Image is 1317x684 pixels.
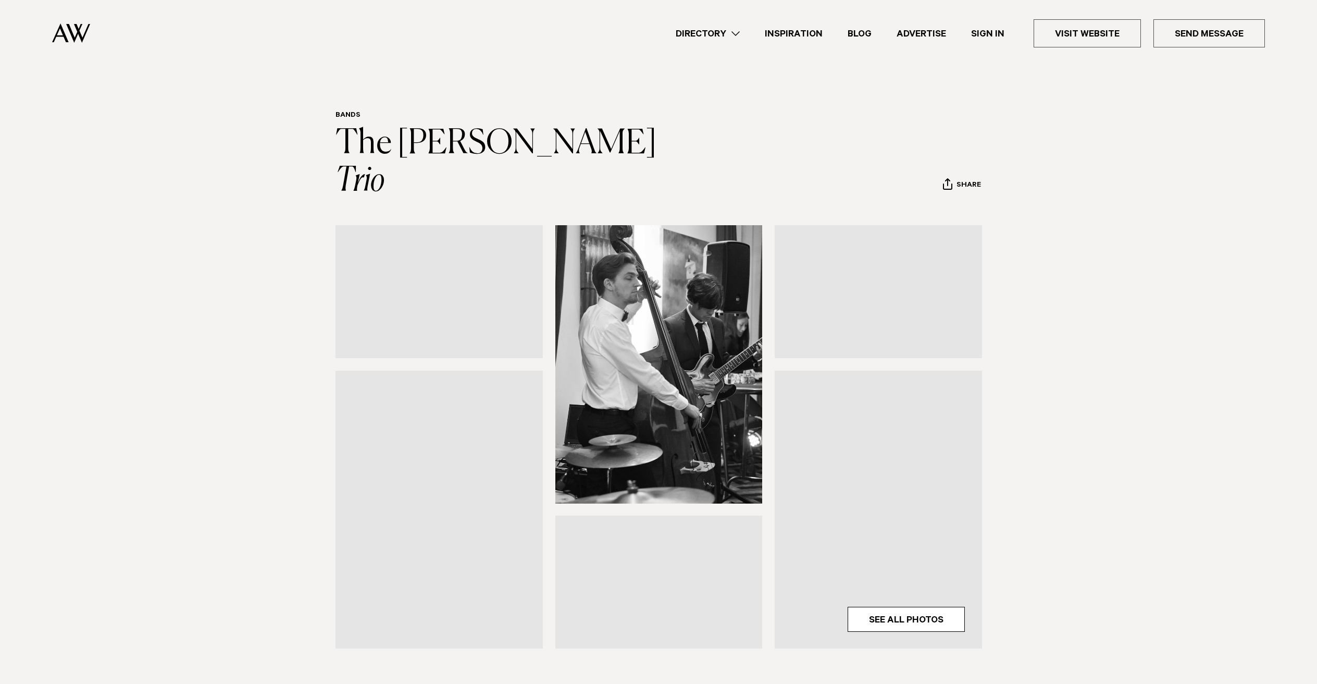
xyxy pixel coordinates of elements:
button: Share [942,178,981,193]
a: Advertise [884,27,959,41]
span: Share [956,181,981,191]
a: Blog [835,27,884,41]
a: Bands [336,112,361,120]
a: Visit Website [1034,19,1141,47]
a: Directory [663,27,752,41]
img: Auckland Weddings Logo [52,23,90,43]
a: The [PERSON_NAME] Trio [336,127,662,198]
a: Sign In [959,27,1017,41]
a: Send Message [1153,19,1265,47]
a: Inspiration [752,27,835,41]
a: See All Photos [848,607,965,632]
